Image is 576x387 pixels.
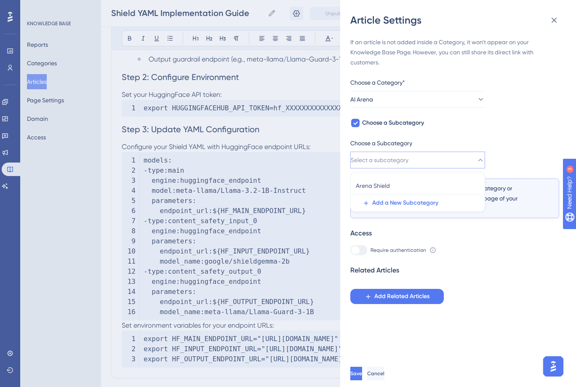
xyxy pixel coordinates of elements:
[372,198,438,208] span: Add a New Subcategory
[350,37,559,67] div: If an article is not added inside a Category, it won't appear on your Knowledge Base Page. Howeve...
[350,265,399,275] div: Related Articles
[350,13,566,27] div: Article Settings
[59,4,61,11] div: 3
[351,155,408,165] span: Select a subcategory
[374,291,429,302] span: Add Related Articles
[350,152,485,168] button: Select a subcategory
[356,181,390,191] span: Arena Shield
[367,370,384,377] span: Cancel
[350,77,405,88] span: Choose a Category*
[350,370,362,377] span: Save
[367,367,384,380] button: Cancel
[350,138,412,148] span: Choose a Subcategory
[350,289,444,304] button: Add Related Articles
[350,94,373,104] span: AI Arena
[20,2,53,12] span: Need Help?
[362,118,424,128] span: Choose a Subcategory
[371,247,426,254] span: Require authentication
[356,195,485,211] button: Add a New Subcategory
[356,177,480,194] button: Arena Shield
[350,91,485,108] button: AI Arena
[350,367,362,380] button: Save
[541,354,566,379] iframe: UserGuiding AI Assistant Launcher
[350,228,372,238] div: Access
